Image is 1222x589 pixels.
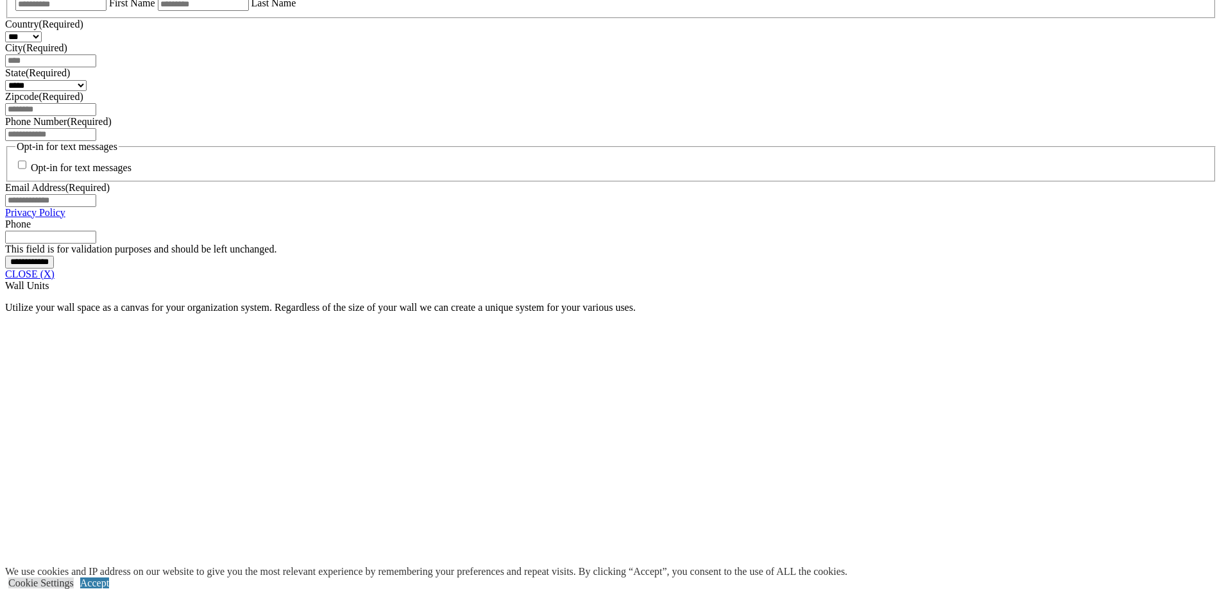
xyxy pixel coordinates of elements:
[67,116,111,127] span: (Required)
[5,280,49,291] span: Wall Units
[31,163,132,174] label: Opt-in for text messages
[5,91,83,102] label: Zipcode
[38,19,83,29] span: (Required)
[8,577,74,588] a: Cookie Settings
[65,182,110,193] span: (Required)
[5,116,112,127] label: Phone Number
[5,219,31,229] label: Phone
[5,42,67,53] label: City
[5,19,83,29] label: Country
[5,244,1217,255] div: This field is for validation purposes and should be left unchanged.
[5,269,55,279] a: CLOSE (X)
[23,42,67,53] span: (Required)
[15,141,119,153] legend: Opt-in for text messages
[5,566,847,577] div: We use cookies and IP address on our website to give you the most relevant experience by remember...
[5,67,70,78] label: State
[26,67,70,78] span: (Required)
[5,182,110,193] label: Email Address
[38,91,83,102] span: (Required)
[5,207,65,218] a: Privacy Policy
[5,302,1217,313] p: Utilize your wall space as a canvas for your organization system. Regardless of the size of your ...
[80,577,109,588] a: Accept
